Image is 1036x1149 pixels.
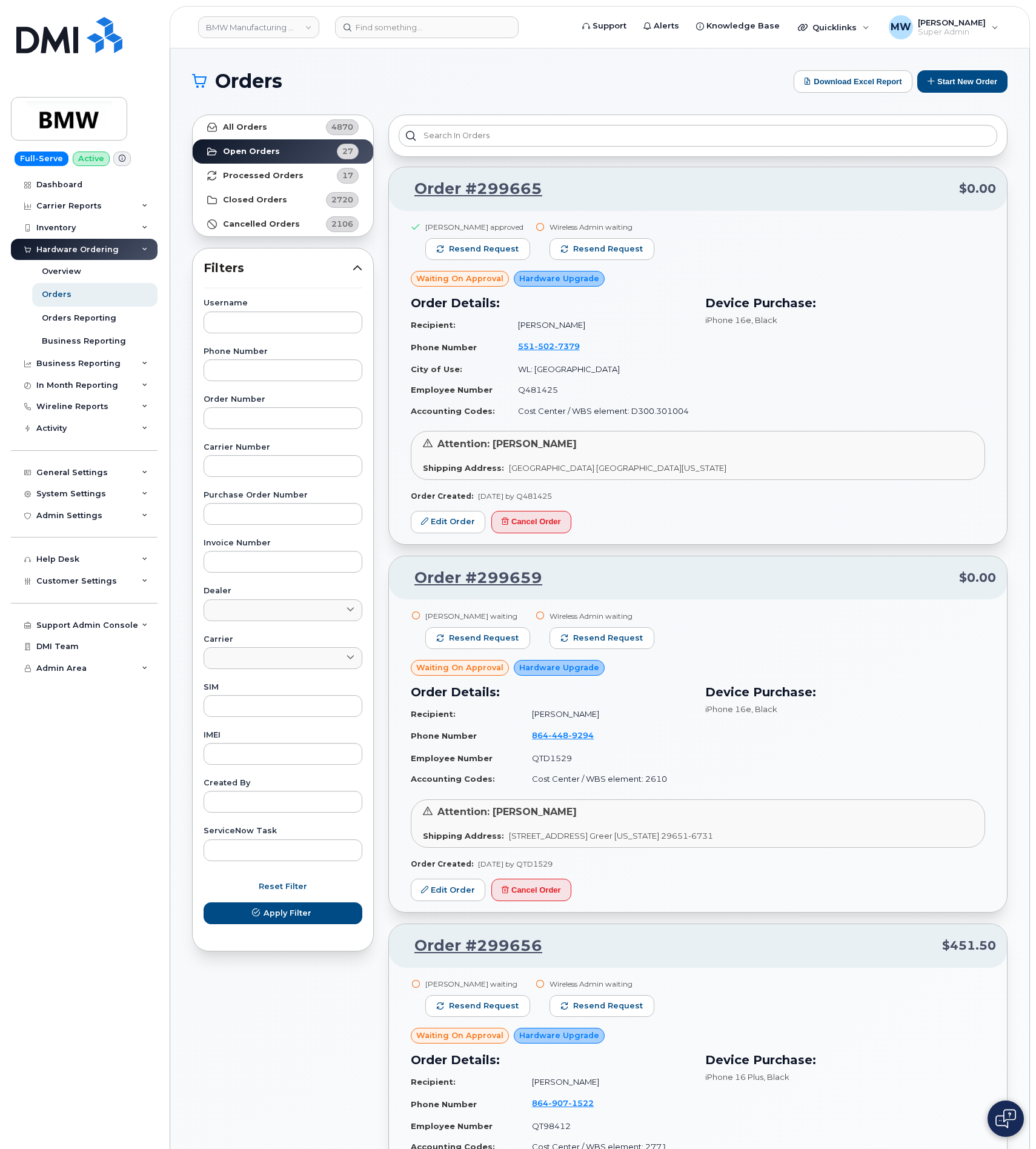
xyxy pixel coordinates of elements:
span: 27 [342,145,353,157]
div: [PERSON_NAME] waiting [425,979,530,989]
span: Resend request [573,633,643,644]
label: Order Number [204,396,362,404]
span: 448 [548,730,568,740]
td: Cost Center / WBS element: D300.301004 [507,401,691,422]
h3: Order Details: [411,683,691,701]
button: Reset Filter [204,876,362,898]
span: Resend request [449,633,519,644]
span: Hardware Upgrade [519,273,599,284]
span: , Black [751,704,777,714]
a: Processed Orders17 [193,164,373,188]
td: WL: [GEOGRAPHIC_DATA] [507,359,691,380]
span: $0.00 [959,180,996,198]
a: All Orders4870 [193,115,373,139]
label: Phone Number [204,348,362,356]
td: Cost Center / WBS element: 2610 [521,768,691,790]
button: Cancel Order [491,879,571,901]
span: 864 [532,730,594,740]
button: Cancel Order [491,511,571,533]
td: Q481425 [507,379,691,401]
img: Open chat [995,1109,1016,1128]
span: 907 [548,1098,568,1108]
span: $451.50 [942,937,996,954]
label: Purchase Order Number [204,491,362,499]
div: Wireless Admin waiting [550,222,654,232]
a: Open Orders27 [193,139,373,164]
label: Carrier Number [204,444,362,451]
span: Resend request [449,244,519,255]
span: , Black [763,1072,789,1082]
span: Reset Filter [259,881,307,892]
a: 8644489294 [532,730,608,740]
strong: Recipient: [411,709,456,719]
label: Dealer [204,587,362,595]
div: Wireless Admin waiting [550,979,654,989]
a: Edit Order [411,511,485,533]
span: iPhone 16 Plus [705,1072,763,1082]
strong: Accounting Codes: [411,774,495,784]
span: , Black [751,315,777,325]
a: Order #299659 [400,567,542,589]
strong: Order Created: [411,859,473,868]
span: Orders [215,72,282,90]
strong: Shipping Address: [423,831,504,841]
td: [PERSON_NAME] [507,315,691,336]
h3: Device Purchase: [705,1051,985,1069]
strong: City of Use: [411,364,462,374]
button: Start New Order [917,70,1008,93]
a: Order #299665 [400,178,542,200]
strong: All Orders [223,122,267,132]
td: [PERSON_NAME] [521,1071,691,1093]
strong: Open Orders [223,147,280,156]
span: Hardware Upgrade [519,1030,599,1041]
a: Order #299656 [400,935,542,957]
button: Download Excel Report [794,70,912,93]
button: Apply Filter [204,902,362,924]
span: 1522 [568,1098,594,1108]
td: QT98412 [521,1116,691,1137]
label: Username [204,299,362,307]
span: Resend request [573,244,643,255]
a: Edit Order [411,879,485,901]
span: Resend request [449,1001,519,1011]
span: Hardware Upgrade [519,662,599,673]
a: Closed Orders2720 [193,188,373,212]
span: [DATE] by Q481425 [478,491,552,501]
strong: Employee Number [411,753,493,763]
label: Created By [204,779,362,787]
button: Resend request [425,995,530,1017]
strong: Recipient: [411,1077,456,1087]
span: Resend request [573,1001,643,1011]
td: [PERSON_NAME] [521,704,691,725]
span: 9294 [568,730,594,740]
span: $0.00 [959,569,996,587]
label: ServiceNow Task [204,827,362,835]
span: Waiting On Approval [416,273,503,284]
label: SIM [204,684,362,691]
span: [DATE] by QTD1529 [478,859,553,868]
strong: Processed Orders [223,171,304,181]
td: QTD1529 [521,748,691,769]
div: [PERSON_NAME] waiting [425,611,530,621]
h3: Device Purchase: [705,294,985,312]
strong: Recipient: [411,320,456,330]
span: 2106 [331,218,353,230]
label: IMEI [204,731,362,739]
span: 551 [518,341,580,351]
a: 8649071522 [532,1098,608,1108]
span: 17 [342,170,353,181]
strong: Order Created: [411,491,473,501]
span: Attention: [PERSON_NAME] [437,806,577,818]
span: Apply Filter [264,907,311,919]
span: 4870 [331,121,353,133]
strong: Shipping Address: [423,463,504,473]
button: Resend request [550,995,654,1017]
div: [PERSON_NAME] approved [425,222,530,232]
button: Resend request [550,627,654,649]
strong: Phone Number [411,1099,477,1109]
span: 7379 [554,341,580,351]
button: Resend request [425,627,530,649]
span: Waiting On Approval [416,662,503,673]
